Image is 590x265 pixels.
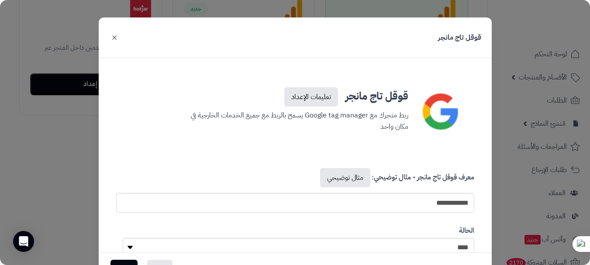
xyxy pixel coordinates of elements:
div: Open Intercom Messenger [13,231,34,252]
h3: قوقل تاج مانجر [438,33,481,43]
h3: قوقل تاج مانجر [182,84,408,107]
img: google-icon.png [412,84,468,139]
label: معرف قوقل تاج مانجر - مثال توضيحي: [319,168,474,191]
button: × [109,28,120,47]
a: مثال توضيحي [320,168,370,187]
a: تعليمات الإعداد [284,87,338,107]
label: الحالة [459,226,474,236]
p: ربط متجرك مع Google tag manager يسمح بالربط مع جميع الخدمات الخارجية في مكان واحد [182,107,408,132]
